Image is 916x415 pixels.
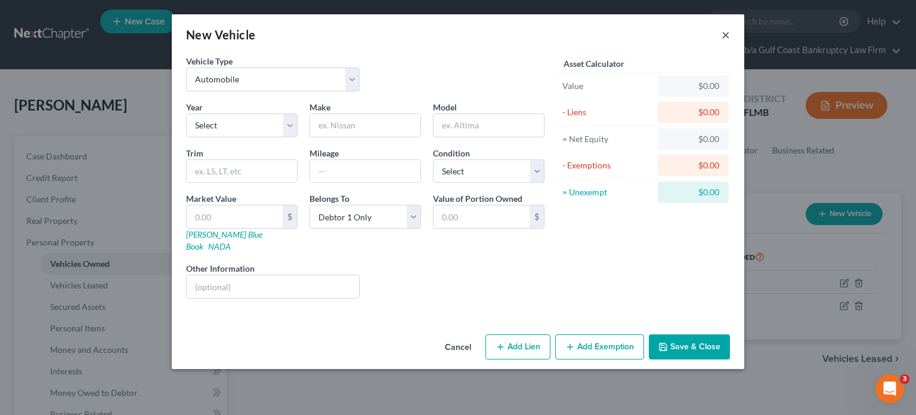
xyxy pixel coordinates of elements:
a: [PERSON_NAME] Blue Book [186,229,262,251]
label: Vehicle Type [186,55,233,67]
div: - Exemptions [562,159,652,171]
button: Save & Close [649,334,730,359]
div: $ [530,205,544,228]
span: 3 [900,374,909,384]
input: (optional) [187,275,359,298]
button: Add Lien [485,334,550,359]
div: $0.00 [667,80,719,92]
input: -- [310,160,420,183]
input: 0.00 [187,205,283,228]
input: ex. Altima [434,114,544,137]
div: New Vehicle [186,26,255,43]
div: $0.00 [667,159,719,171]
div: $0.00 [667,186,719,198]
button: × [722,27,730,42]
label: Trim [186,147,203,159]
label: Market Value [186,192,236,205]
label: Condition [433,147,470,159]
div: $0.00 [667,106,719,118]
div: - Liens [562,106,652,118]
span: Make [310,102,330,112]
input: ex. Nissan [310,114,420,137]
input: ex. LS, LT, etc [187,160,297,183]
div: = Net Equity [562,133,652,145]
input: 0.00 [434,205,530,228]
label: Other Information [186,262,255,275]
div: = Unexempt [562,186,652,198]
button: Add Exemption [555,334,644,359]
label: Mileage [310,147,339,159]
label: Value of Portion Owned [433,192,522,205]
div: Value [562,80,652,92]
label: Asset Calculator [564,57,624,70]
div: $ [283,205,297,228]
iframe: Intercom live chat [875,374,904,403]
a: NADA [208,241,231,251]
label: Model [433,101,457,113]
label: Year [186,101,203,113]
div: $0.00 [667,133,719,145]
button: Cancel [435,336,481,359]
span: Belongs To [310,193,349,204]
